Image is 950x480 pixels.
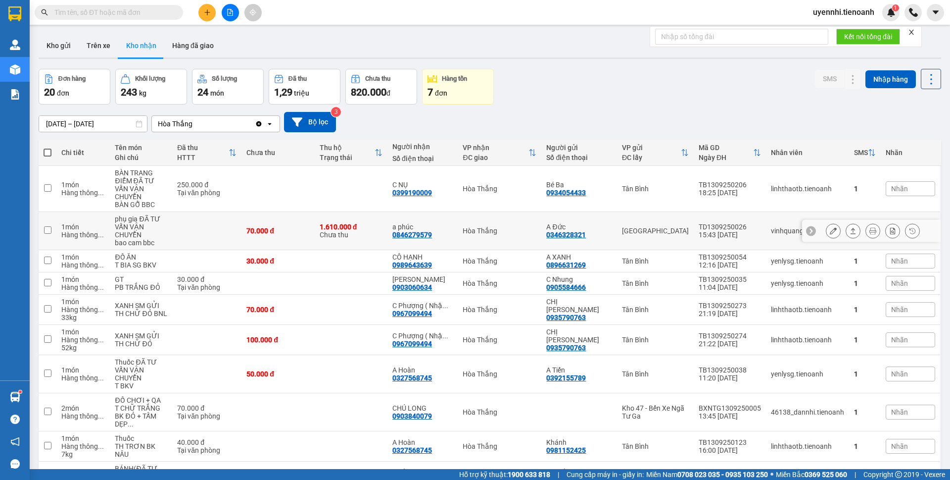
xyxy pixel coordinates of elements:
[392,223,453,231] div: a phúc
[546,231,586,239] div: 0346328321
[776,469,847,480] span: Miền Bắc
[699,144,753,152] div: Mã GD
[61,189,105,197] div: Hàng thông thường
[865,70,916,88] button: Nhập hàng
[115,332,167,340] div: XANH SM GỬI
[392,469,453,477] div: A VÍT
[699,412,761,420] div: 13:45 [DATE]
[622,442,689,450] div: Tân Bình
[61,412,105,420] div: Hàng thông thường
[771,279,844,287] div: yenlysg.tienoanh
[115,253,167,261] div: ĐỒ ĂN
[771,227,844,235] div: vinhquang.tienoanh
[546,328,612,344] div: CHỊ ĐÀO
[546,446,586,454] div: 0981152425
[39,69,110,105] button: Đơn hàng20đơn
[927,4,944,21] button: caret-down
[546,189,586,197] div: 0934054433
[246,257,309,265] div: 30.000 đ
[192,69,264,105] button: Số lượng24món
[771,257,844,265] div: yenlysg.tienoanh
[887,8,896,17] img: icon-new-feature
[392,366,453,374] div: A Hoàn
[699,438,761,446] div: TB1309250123
[177,446,237,454] div: Tại văn phòng
[255,120,263,128] svg: Clear value
[558,469,559,480] span: |
[61,181,105,189] div: 1 món
[10,459,20,469] span: message
[392,302,453,310] div: C Phượng ( Nhật Tài )
[79,34,118,57] button: Trên xe
[699,310,761,318] div: 21:19 [DATE]
[61,374,105,382] div: Hàng thông thường
[699,261,761,269] div: 12:16 [DATE]
[98,412,104,420] span: ...
[699,253,761,261] div: TB1309250054
[826,223,841,238] div: Sửa đơn hàng
[908,29,915,36] span: close
[121,86,137,98] span: 243
[115,382,167,390] div: T BKV
[646,469,768,480] span: Miền Nam
[622,404,689,420] div: Kho 47 - Bến Xe Ngã Tư Ga
[435,89,447,97] span: đơn
[197,86,208,98] span: 24
[854,149,868,157] div: SMS
[622,154,681,161] div: ĐC lấy
[392,253,453,261] div: CÔ HẠNH
[392,340,432,348] div: 0967099494
[392,261,432,269] div: 0989643639
[115,261,167,269] div: T BIA SG BKV
[805,6,882,18] span: uyennhi.tienoanh
[463,336,536,344] div: Hòa Thắng
[10,40,20,50] img: warehouse-icon
[699,469,761,477] div: AS1309250015
[836,29,900,45] button: Kết nối tổng đài
[115,404,167,428] div: T CHỮ TRẮNG BK ĐỎ + TẤM DẸP TRẮNG
[44,86,55,98] span: 20
[204,9,211,16] span: plus
[10,437,20,446] span: notification
[172,140,241,166] th: Toggle SortBy
[442,332,448,340] span: ...
[463,408,536,416] div: Hòa Thắng
[227,9,234,16] span: file-add
[442,75,467,82] div: Hàng tồn
[463,306,536,314] div: Hòa Thắng
[458,140,541,166] th: Toggle SortBy
[115,396,167,404] div: ĐỒ CHƠI + QA
[891,257,908,265] span: Nhãn
[61,275,105,283] div: 1 món
[546,283,586,291] div: 0905584666
[463,370,536,378] div: Hòa Thắng
[177,144,229,152] div: Đã thu
[61,314,105,321] div: 33 kg
[805,471,847,479] strong: 0369 525 060
[699,340,761,348] div: 21:22 [DATE]
[115,215,167,239] div: phụ gia ĐÃ TƯ VẤN VẬN CHUYỂN
[459,469,550,480] span: Hỗ trợ kỹ thuật:
[61,306,105,314] div: Hàng thông thường
[288,75,307,82] div: Đã thu
[392,283,432,291] div: 0903060634
[854,442,876,450] div: 1
[546,154,612,161] div: Số điện thoại
[246,336,309,344] div: 100.000 đ
[771,149,844,157] div: Nhân viên
[392,231,432,239] div: 0846279579
[246,370,309,378] div: 50.000 đ
[463,227,536,235] div: Hòa Thắng
[622,185,689,193] div: Tân Bình
[622,370,689,378] div: Tân Bình
[115,310,167,318] div: TH CHỮ ĐỎ BNL
[115,442,167,458] div: TH TRƠN BK NÂU
[546,181,612,189] div: Bé Ba
[57,89,69,97] span: đơn
[98,374,104,382] span: ...
[886,149,935,157] div: Nhãn
[854,185,876,193] div: 1
[61,404,105,412] div: 2 món
[442,302,448,310] span: ...
[115,69,187,105] button: Khối lượng243kg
